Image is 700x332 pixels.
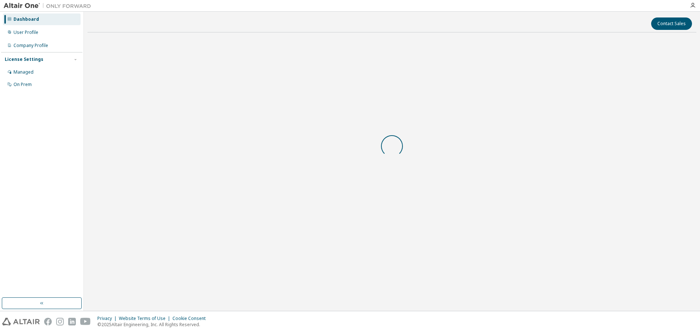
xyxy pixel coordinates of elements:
div: On Prem [13,82,32,87]
div: License Settings [5,56,43,62]
div: Dashboard [13,16,39,22]
img: linkedin.svg [68,318,76,325]
div: Website Terms of Use [119,316,172,321]
div: User Profile [13,30,38,35]
img: facebook.svg [44,318,52,325]
div: Cookie Consent [172,316,210,321]
div: Managed [13,69,34,75]
img: Altair One [4,2,95,9]
p: © 2025 Altair Engineering, Inc. All Rights Reserved. [97,321,210,328]
div: Company Profile [13,43,48,48]
img: altair_logo.svg [2,318,40,325]
img: instagram.svg [56,318,64,325]
div: Privacy [97,316,119,321]
button: Contact Sales [651,17,692,30]
img: youtube.svg [80,318,91,325]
